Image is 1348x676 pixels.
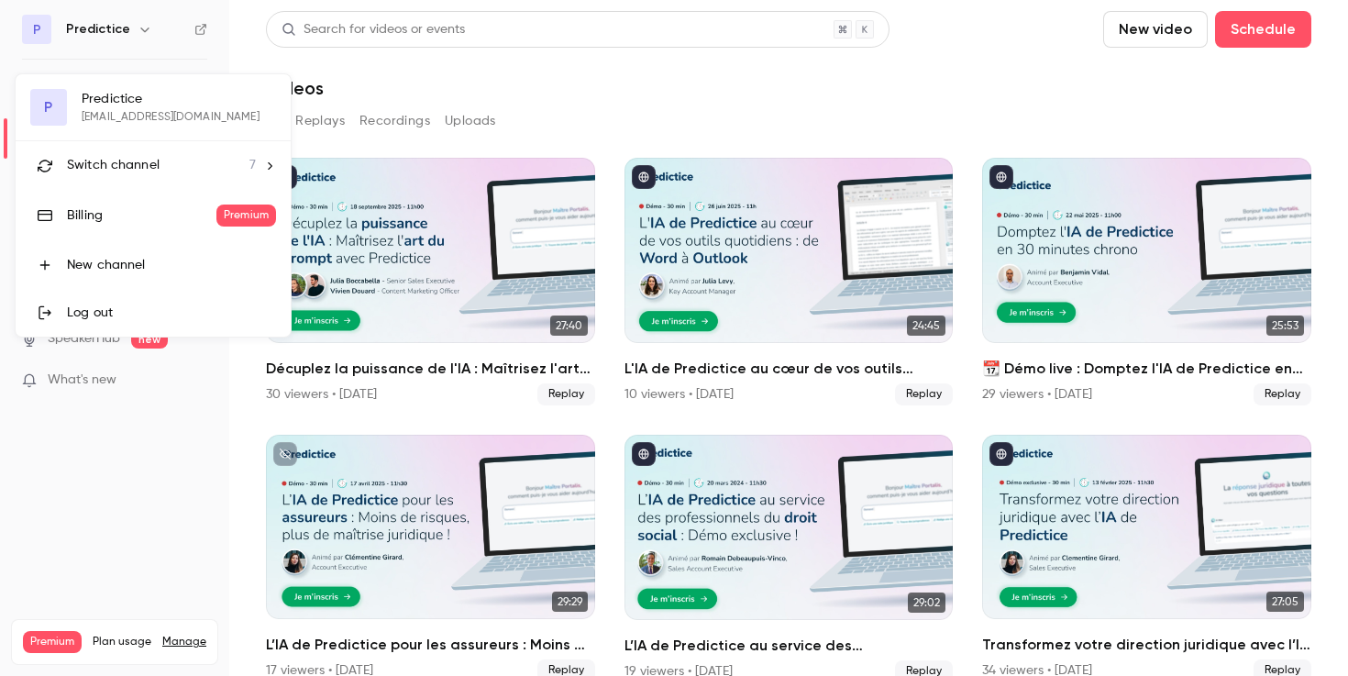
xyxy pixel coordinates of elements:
span: Premium [216,205,276,227]
span: Switch channel [67,156,160,175]
span: 7 [249,156,256,175]
div: New channel [67,256,276,274]
div: Billing [67,206,216,225]
div: Log out [67,304,276,322]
